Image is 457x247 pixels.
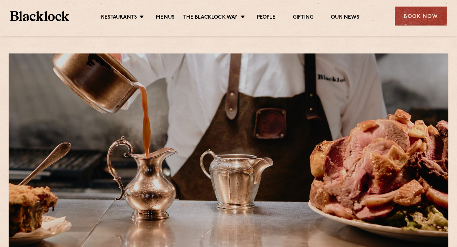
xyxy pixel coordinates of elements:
[293,14,314,22] a: Gifting
[395,7,447,26] div: Book Now
[156,14,175,22] a: Menus
[10,11,69,21] img: BL_Textured_Logo-footer-cropped.svg
[183,14,238,22] a: The Blacklock Way
[101,14,137,22] a: Restaurants
[257,14,276,22] a: People
[331,14,359,22] a: Our News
